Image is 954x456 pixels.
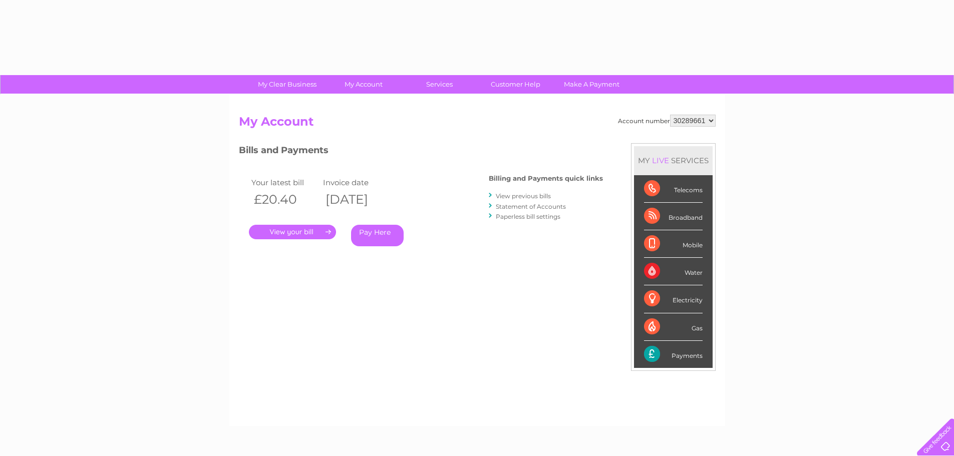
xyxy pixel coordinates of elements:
a: Make A Payment [550,75,633,94]
div: Payments [644,341,703,368]
td: Your latest bill [249,176,321,189]
a: Customer Help [474,75,557,94]
a: Services [398,75,481,94]
td: Invoice date [321,176,393,189]
div: Account number [618,115,716,127]
a: . [249,225,336,239]
a: My Clear Business [246,75,329,94]
div: Telecoms [644,175,703,203]
div: LIVE [650,156,671,165]
a: Paperless bill settings [496,213,560,220]
a: View previous bills [496,192,551,200]
div: Gas [644,313,703,341]
h4: Billing and Payments quick links [489,175,603,182]
div: MY SERVICES [634,146,713,175]
a: My Account [322,75,405,94]
h3: Bills and Payments [239,143,603,161]
th: £20.40 [249,189,321,210]
th: [DATE] [321,189,393,210]
a: Statement of Accounts [496,203,566,210]
div: Mobile [644,230,703,258]
h2: My Account [239,115,716,134]
div: Electricity [644,285,703,313]
div: Broadband [644,203,703,230]
a: Pay Here [351,225,404,246]
div: Water [644,258,703,285]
